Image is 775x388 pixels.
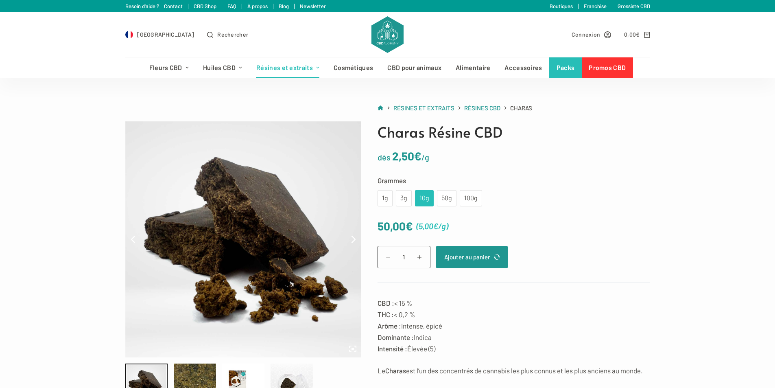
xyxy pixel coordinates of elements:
span: /g [438,221,446,231]
strong: Arôme : [378,322,401,330]
a: Huiles CBD [196,57,249,78]
strong: THC : [378,310,394,318]
a: Blog [279,3,289,9]
a: Grossiste CBD [618,3,650,9]
a: CBD Shop [194,3,216,9]
a: Panier d’achat [624,30,650,39]
nav: Menu d’en-tête [142,57,633,78]
strong: CBD : [378,299,394,307]
a: Accessoires [498,57,549,78]
p: < 15 % < 0,2 % Intense, épicé Indica Élevée (5) [378,297,650,354]
span: dès [378,152,391,162]
span: Charas [510,103,532,113]
a: Franchise [584,3,607,9]
img: Charas - Product Picture [125,121,361,357]
a: Besoin d'aide ? Contact [125,3,183,9]
span: € [414,149,421,163]
div: 1g [382,193,388,204]
span: € [433,221,438,231]
bdi: 50,00 [378,219,413,233]
a: Select Country [125,30,194,39]
p: Le est l’un des concentrés de cannabis les plus connus et les plus anciens au monde. [378,365,650,376]
span: Rechercher [217,30,248,39]
a: Alimentaire [449,57,498,78]
a: À propos [247,3,268,9]
a: Packs [549,57,582,78]
img: FR Flag [125,31,133,39]
strong: Dominante : [378,333,414,341]
a: Newsletter [300,3,326,9]
a: CBD pour animaux [380,57,449,78]
div: 100g [465,193,477,204]
bdi: 5,00 [419,221,438,231]
a: Résines et extraits [393,103,454,113]
a: Résines CBD [464,103,500,113]
button: Ouvrir le formulaire de recherche [207,30,248,39]
strong: Charas [385,366,406,375]
span: € [636,31,640,38]
span: /g [421,152,429,162]
span: € [406,219,413,233]
a: Cosmétiques [327,57,380,78]
bdi: 0,00 [624,31,640,38]
a: Fleurs CBD [142,57,196,78]
img: CBD Alchemy [371,16,403,53]
a: Boutiques [550,3,573,9]
div: 10g [420,193,429,204]
bdi: 2,50 [392,149,421,163]
span: Résines et extraits [393,104,454,112]
h1: Charas Résine CBD [378,121,650,143]
span: [GEOGRAPHIC_DATA] [137,30,194,39]
button: Ajouter au panier [436,246,508,268]
a: FAQ [227,3,236,9]
a: Résines et extraits [249,57,327,78]
input: Quantité de produits [378,246,430,268]
a: Connexion [572,30,611,39]
div: 50g [442,193,452,204]
span: Résines CBD [464,104,500,112]
label: Grammes [378,175,650,186]
div: 3g [401,193,407,204]
strong: Intensité : [378,344,407,353]
a: Promos CBD [582,57,633,78]
span: Connexion [572,30,600,39]
span: ( ) [416,219,448,233]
